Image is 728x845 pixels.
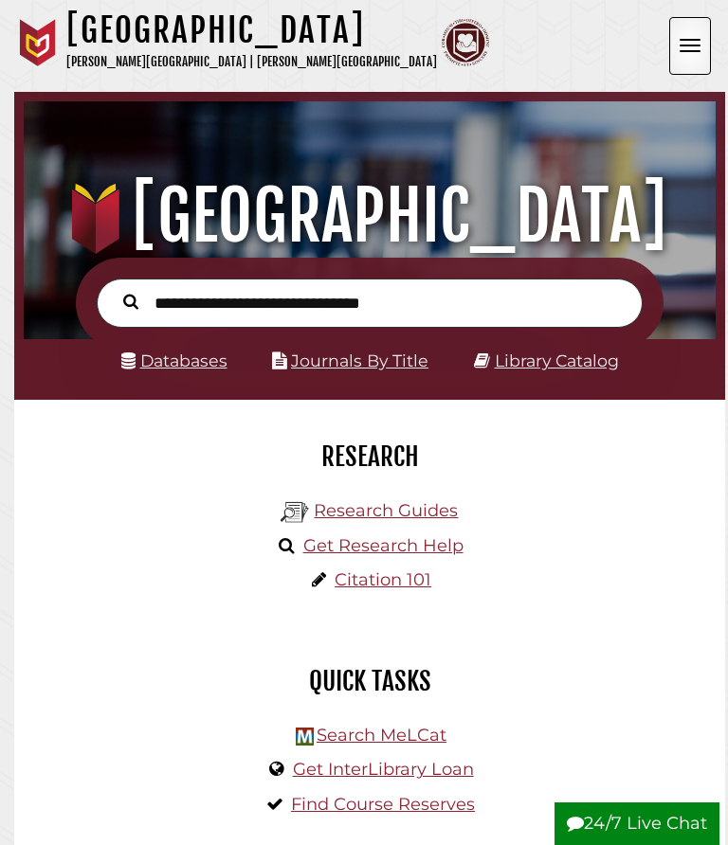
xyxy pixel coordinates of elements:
a: Databases [121,351,227,370]
button: Search [114,289,148,313]
a: Search MeLCat [317,725,446,746]
p: [PERSON_NAME][GEOGRAPHIC_DATA] | [PERSON_NAME][GEOGRAPHIC_DATA] [66,51,437,73]
a: Find Course Reserves [291,794,475,815]
h1: [GEOGRAPHIC_DATA] [66,9,437,51]
a: Citation 101 [335,569,431,590]
img: Calvin University [14,19,62,66]
img: Hekman Library Logo [296,728,314,746]
h2: Research [28,440,711,473]
h2: Quick Tasks [28,665,711,697]
a: Journals By Title [291,351,428,370]
button: Open the menu [669,17,711,75]
a: Library Catalog [495,351,619,370]
a: Research Guides [314,500,458,521]
h1: [GEOGRAPHIC_DATA] [35,174,705,258]
img: Calvin Theological Seminary [442,19,489,66]
a: Get InterLibrary Loan [293,759,474,780]
i: Search [123,294,138,311]
a: Get Research Help [303,535,464,556]
img: Hekman Library Logo [281,498,309,527]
